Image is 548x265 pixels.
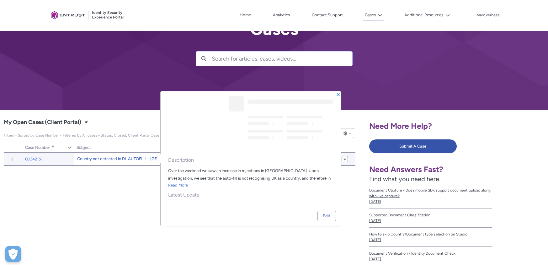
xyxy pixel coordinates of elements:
p: marc.verhees [477,13,500,18]
table: My Open Cases (Client Portal) [4,153,355,166]
header: Highlights panel header [161,91,341,149]
button: List View Controls [340,128,354,138]
span: Need More Help? [369,121,432,131]
a: Contact Support [310,10,344,20]
a: 00342151 [25,156,42,162]
button: User Profile marc.verhees [476,12,500,18]
span: Find what you need here [369,175,439,183]
span: Document Verification - Identity Document Check [369,251,492,256]
span: My Open Cases (Client Portal) [4,133,174,138]
span: Supported Document Classification [369,212,492,218]
span: Description [168,157,333,163]
button: Submit A Case [369,139,457,153]
span: Document Capture - Does mobile SDK support document upload along with live capture? [369,187,492,199]
span: My Open Cases (Client Portal) [4,117,81,127]
a: Analytics, opens in new tab [271,10,291,20]
a: Edit [318,211,335,221]
button: Additional Resources [403,10,451,20]
div: Over the weekend we saw an increase in rejections in [GEOGRAPHIC_DATA]. Upon investigation, we se... [168,167,333,182]
span: How to skip Country/Document type selection on Studio [369,231,492,237]
span: Case Number [25,145,50,150]
div: Cookie Preferences [5,246,21,262]
input: Search for articles, cases, videos... [212,51,352,66]
button: Cases [363,10,384,20]
lightning-formatted-date-time: [DATE] [369,199,381,204]
div: Edit [323,211,330,221]
a: Home [238,10,253,20]
button: Search [196,51,212,66]
a: Country not detected in DL AUTOFILL - [GEOGRAPHIC_DATA] [77,156,169,162]
button: Close [336,92,340,96]
a: Read More [168,183,188,187]
span: Latest Update [168,192,333,198]
button: Select a List View: Cases [82,118,90,126]
lightning-formatted-date-time: [DATE] [369,219,381,223]
button: Open Preferences [5,246,21,262]
h1: Need Answers Fast? [369,165,492,174]
lightning-formatted-date-time: [DATE] [369,238,381,242]
lightning-formatted-date-time: [DATE] [369,257,381,261]
h2: Cases [196,19,353,39]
